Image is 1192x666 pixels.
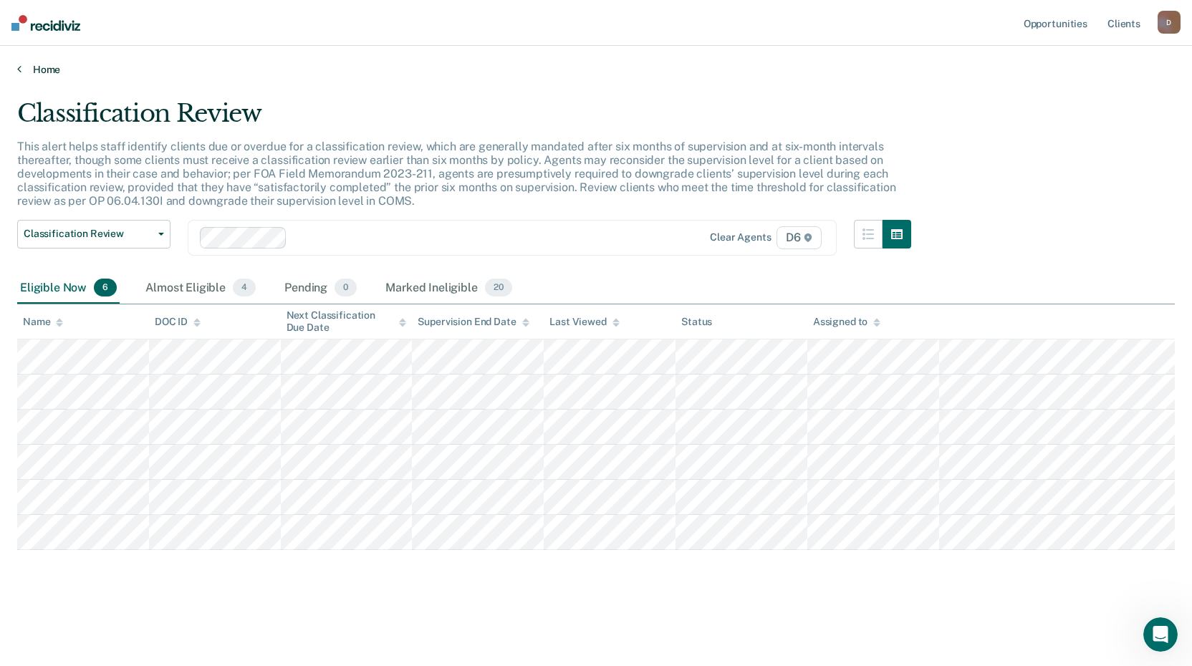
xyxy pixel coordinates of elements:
[681,316,712,328] div: Status
[418,316,529,328] div: Supervision End Date
[155,316,201,328] div: DOC ID
[11,15,80,31] img: Recidiviz
[143,273,259,304] div: Almost Eligible4
[710,231,771,243] div: Clear agents
[549,316,619,328] div: Last Viewed
[335,279,357,297] span: 0
[282,273,360,304] div: Pending0
[17,63,1175,76] a: Home
[94,279,117,297] span: 6
[287,309,407,334] div: Next Classification Due Date
[17,273,120,304] div: Eligible Now6
[485,279,512,297] span: 20
[17,220,170,248] button: Classification Review
[17,99,911,140] div: Classification Review
[777,226,822,249] span: D6
[1143,617,1178,652] iframe: Intercom live chat
[23,316,63,328] div: Name
[383,273,514,304] div: Marked Ineligible20
[17,140,895,208] p: This alert helps staff identify clients due or overdue for a classification review, which are gen...
[24,228,153,240] span: Classification Review
[1158,11,1181,34] button: D
[233,279,256,297] span: 4
[813,316,880,328] div: Assigned to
